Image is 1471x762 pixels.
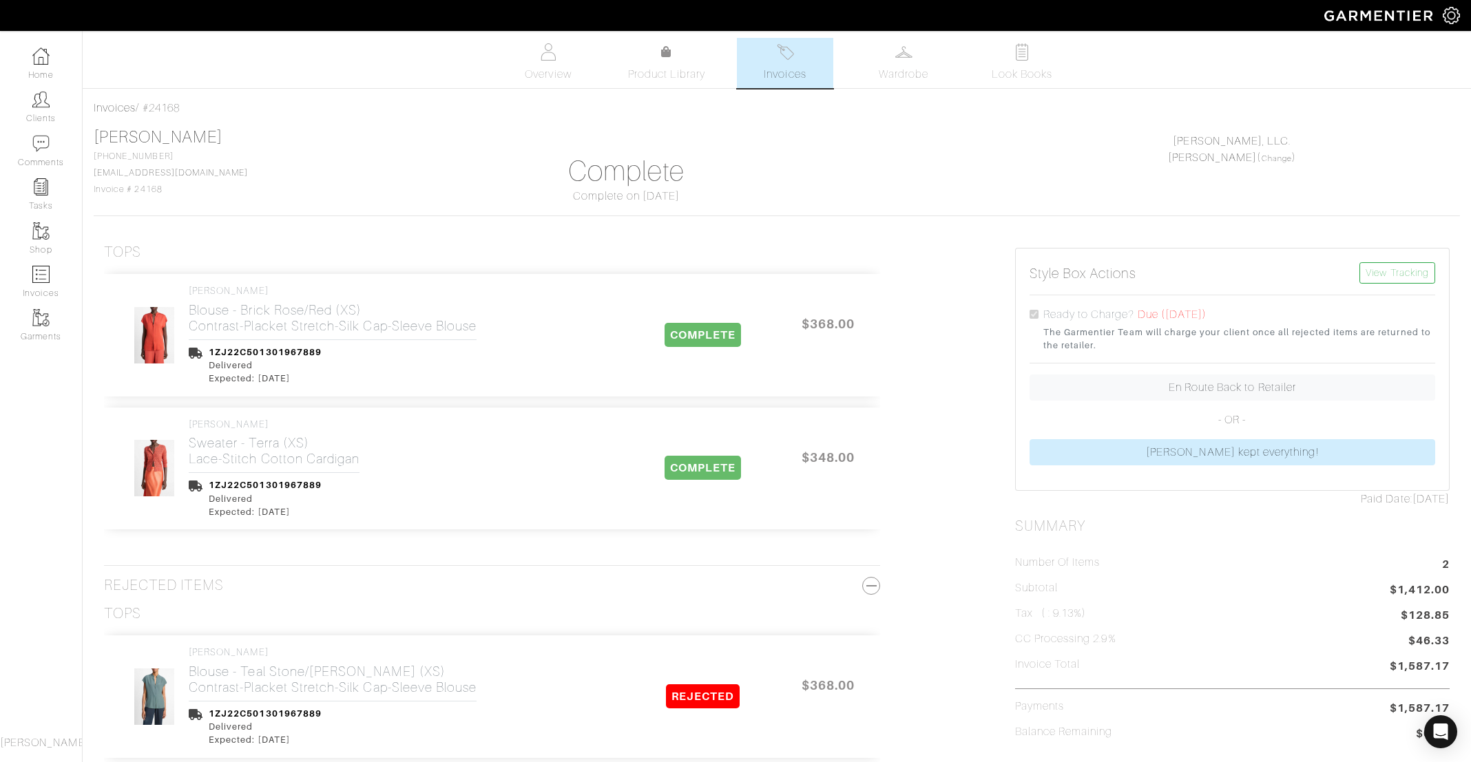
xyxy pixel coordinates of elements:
span: Overview [525,66,571,83]
h4: [PERSON_NAME] [189,419,359,430]
span: $348.00 [786,443,869,472]
h5: Balance Remaining [1015,726,1113,739]
h4: [PERSON_NAME] [189,646,477,658]
h3: Tops [104,605,141,622]
img: orders-27d20c2124de7fd6de4e0e44c1d41de31381a507db9b33961299e4e07d508b8c.svg [777,43,794,61]
div: Complete on [DATE] [409,188,844,204]
span: 2 [1442,556,1450,575]
span: $368.00 [786,670,869,700]
div: Expected: [DATE] [209,372,322,385]
span: $368.00 [786,309,869,339]
span: COMPLETE [665,456,741,480]
span: Product Library [628,66,706,83]
img: wardrobe-487a4870c1b7c33e795ec22d11cfc2ed9d08956e64fb3008fe2437562e282088.svg [895,43,912,61]
a: View Tracking [1359,262,1435,284]
img: comment-icon-a0a6a9ef722e966f86d9cbdc48e553b5cf19dbc54f86b18d962a5391bc8f6eb6.png [32,135,50,152]
span: $0.00 [1416,726,1450,744]
h2: Blouse - Teal Stone/[PERSON_NAME] (XS) Contrast-Placket Stretch-Silk Cap-Sleeve Blouse [189,664,477,695]
a: [PERSON_NAME] kept everything! [1030,439,1435,465]
h1: Complete [409,155,844,188]
h2: Sweater - Terra (XS) Lace-Stitch Cotton Cardigan [189,435,359,467]
h2: Blouse - Brick Rose/Red (XS) Contrast-Placket Stretch-Silk Cap-Sleeve Blouse [189,302,477,334]
h4: [PERSON_NAME] [189,285,477,297]
a: Look Books [974,38,1070,88]
span: $1,587.17 [1390,658,1450,677]
img: basicinfo-40fd8af6dae0f16599ec9e87c0ef1c0a1fdea2edbe929e3d69a839185d80c458.svg [540,43,557,61]
a: [PERSON_NAME] [1168,151,1258,164]
div: Delivered [209,492,322,505]
a: Invoices [94,102,136,114]
span: Due ([DATE]) [1138,308,1207,321]
a: [PERSON_NAME] Blouse - Brick Rose/Red (XS)Contrast-Placket Stretch-Silk Cap-Sleeve Blouse [189,285,477,334]
div: Open Intercom Messenger [1424,715,1457,748]
img: orders-icon-0abe47150d42831381b5fb84f609e132dff9fe21cb692f30cb5eec754e2cba89.png [32,266,50,283]
a: Change [1262,154,1292,162]
img: todo-9ac3debb85659649dc8f770b8b6100bb5dab4b48dedcbae339e5042a72dfd3cc.svg [1014,43,1031,61]
a: 1ZJ22C501301967889 [209,347,322,357]
div: ( ) [1021,133,1443,166]
img: dashboard-icon-dbcd8f5a0b271acd01030246c82b418ddd0df26cd7fceb0bd07c9910d44c42f6.png [32,47,50,65]
a: 1ZJ22C501301967889 [209,480,322,490]
a: [PERSON_NAME] [94,128,222,146]
span: REJECTED [666,684,740,708]
a: Product Library [618,44,715,83]
span: Wardrobe [879,66,928,83]
div: Expected: [DATE] [209,505,322,518]
span: $1,587.17 [1390,700,1450,717]
h5: Subtotal [1015,582,1058,595]
label: Ready to Charge? [1043,306,1135,323]
div: [DATE] [1015,491,1450,507]
span: $128.85 [1401,607,1450,624]
a: [EMAIL_ADDRESS][DOMAIN_NAME] [94,168,248,178]
a: [PERSON_NAME], LLC. [1173,135,1291,147]
a: [PERSON_NAME] Sweater - Terra (XS)Lace-Stitch Cotton Cardigan [189,419,359,467]
img: o7QgWvx1Js4GkkxLv8mBAWqr [134,306,176,364]
a: 1ZJ22C501301967889 [209,708,322,719]
h2: Summary [1015,518,1450,535]
img: aEetKrUScrM3qWp3ZsWAPfXi [134,439,176,497]
img: garments-icon-b7da505a4dc4fd61783c78ac3ca0ef83fa9d6f193b1c9dc38574b1d14d53ca28.png [32,309,50,326]
h5: Payments [1015,700,1064,713]
h5: CC Processing 2.9% [1015,633,1116,646]
h5: Number of Items [1015,556,1100,569]
h3: Rejected Items [104,577,880,594]
a: Wardrobe [855,38,952,88]
a: [PERSON_NAME] Blouse - Teal Stone/[PERSON_NAME] (XS)Contrast-Placket Stretch-Silk Cap-Sleeve Blouse [189,646,477,695]
span: $1,412.00 [1390,582,1450,600]
div: / #24168 [94,100,1460,116]
div: Delivered [209,359,322,372]
a: En Route Back to Retailer [1030,374,1435,401]
span: Invoices [764,66,806,83]
img: P89hzT6L9p6dJHzr5cDoHFbA [134,668,176,726]
h3: Tops [104,244,141,261]
span: [PHONE_NUMBER] Invoice # 24168 [94,151,248,194]
h5: Tax ( : 9.13%) [1015,607,1087,620]
span: Paid Date: [1361,493,1412,505]
a: Invoices [737,38,833,88]
img: reminder-icon-8004d30b9f0a5d33ae49ab947aed9ed385cf756f9e5892f1edd6e32f2345188e.png [32,178,50,195]
h5: Invoice Total [1015,658,1081,671]
img: garments-icon-b7da505a4dc4fd61783c78ac3ca0ef83fa9d6f193b1c9dc38574b1d14d53ca28.png [32,222,50,240]
img: garmentier-logo-header-white-b43fb05a5012e4ada735d5af1a66efaba907eab6374d6393d1fbf88cb4ef424d.png [1317,3,1443,28]
img: clients-icon-6bae9207a08558b7cb47a8932f037763ab4055f8c8b6bfacd5dc20c3e0201464.png [32,91,50,108]
img: gear-icon-white-bd11855cb880d31180b6d7d6211b90ccbf57a29d726f0c71d8c61bd08dd39cc2.png [1443,7,1460,24]
span: Look Books [992,66,1053,83]
div: Expected: [DATE] [209,733,322,746]
h5: Style Box Actions [1030,265,1137,282]
span: $46.33 [1408,633,1450,651]
a: Overview [500,38,596,88]
span: COMPLETE [665,323,741,347]
p: - OR - [1030,412,1435,428]
small: The Garmentier Team will charge your client once all rejected items are returned to the retailer. [1043,326,1435,352]
div: Delivered [209,720,322,733]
